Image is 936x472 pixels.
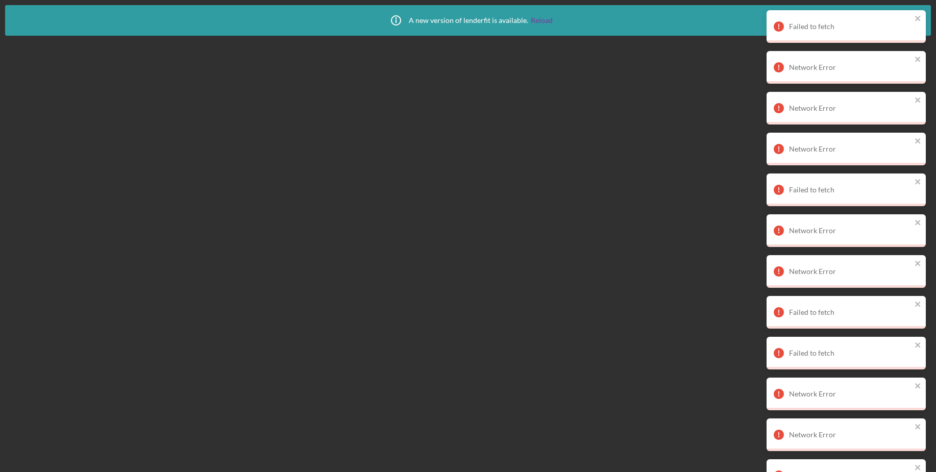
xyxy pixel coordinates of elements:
[915,300,922,310] button: close
[789,145,912,153] div: Network Error
[915,218,922,228] button: close
[383,8,553,33] div: A new version of lenderfit is available.
[915,137,922,146] button: close
[789,104,912,112] div: Network Error
[789,390,912,398] div: Network Error
[789,431,912,439] div: Network Error
[789,63,912,71] div: Network Error
[915,341,922,351] button: close
[789,308,912,316] div: Failed to fetch
[915,382,922,391] button: close
[915,259,922,269] button: close
[915,423,922,432] button: close
[915,14,922,24] button: close
[915,178,922,187] button: close
[789,186,912,194] div: Failed to fetch
[915,96,922,106] button: close
[531,16,553,24] a: Reload
[789,227,912,235] div: Network Error
[915,55,922,65] button: close
[789,22,912,31] div: Failed to fetch
[789,349,912,357] div: Failed to fetch
[789,267,912,276] div: Network Error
